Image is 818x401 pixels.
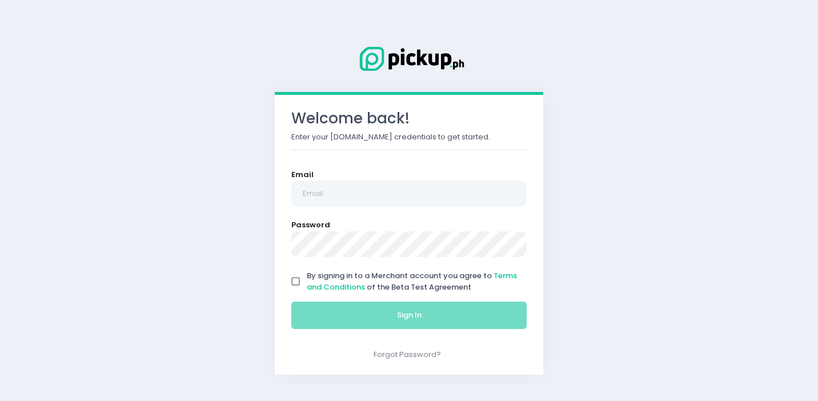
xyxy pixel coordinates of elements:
label: Password [291,219,330,231]
p: Enter your [DOMAIN_NAME] credentials to get started. [291,131,527,143]
button: Sign In [291,302,527,329]
img: Logo [352,45,466,73]
input: Email [291,181,527,207]
h3: Welcome back! [291,110,527,127]
span: Sign In [397,310,422,320]
a: Forgot Password? [374,349,441,360]
span: By signing in to a Merchant account you agree to of the Beta Test Agreement [307,270,517,292]
label: Email [291,169,314,181]
a: Terms and Conditions [307,270,517,292]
